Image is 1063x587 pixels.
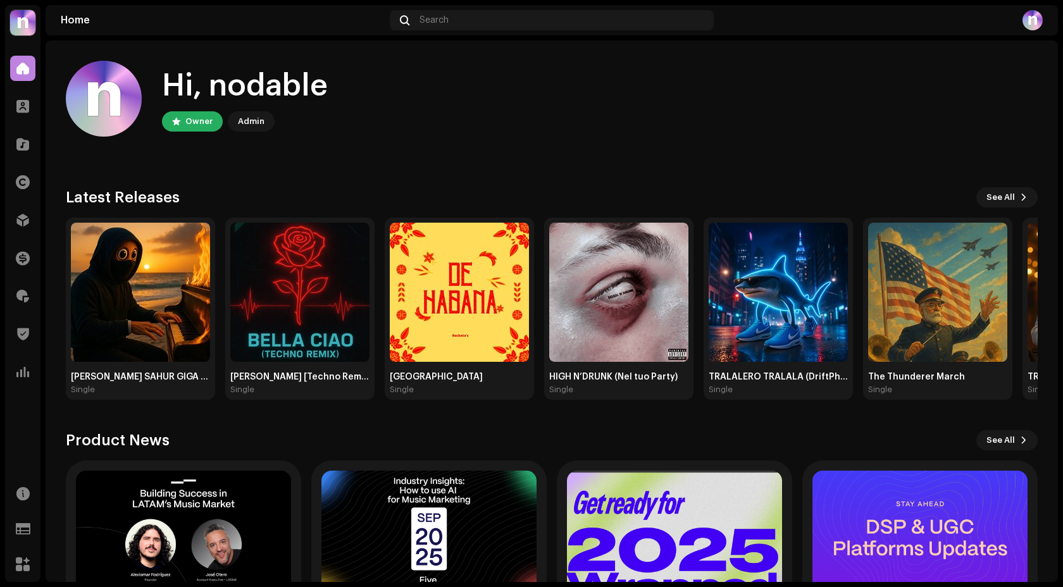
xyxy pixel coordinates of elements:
div: Home [61,15,385,25]
img: 2b8a9ab1-f802-4ea5-b30a-5398db979d3b [549,223,688,362]
div: Admin [238,114,264,129]
div: Single [1028,385,1052,395]
img: beaf6ac5-01e0-440c-bd6a-824dde61f023 [868,223,1007,362]
h3: Product News [66,430,170,450]
div: HIGH N’DRUNK (Nel tuo Party) [549,372,688,382]
div: Single [868,385,892,395]
div: Single [71,385,95,395]
div: The Thunderer March [868,372,1007,382]
div: [GEOGRAPHIC_DATA] [390,372,529,382]
div: TRALALERO TRALALA (DriftPhonks) [709,372,848,382]
img: 636c6030-e145-441f-a0a4-c6d3f5377e35 [71,223,210,362]
div: Single [230,385,254,395]
img: 955ed3e6-d2da-4f53-8693-27a99ef52524 [709,223,848,362]
span: Search [420,15,449,25]
span: See All [986,185,1015,210]
h3: Latest Releases [66,187,180,207]
img: fb3a13cb-4f38-44fa-8ed9-89aa9dfd3d17 [66,61,142,137]
img: fb3a13cb-4f38-44fa-8ed9-89aa9dfd3d17 [1023,10,1043,30]
img: d5d61990-2f31-45db-8783-4fb6b357dd86 [230,223,370,362]
img: 39a81664-4ced-4598-a294-0293f18f6a76 [10,10,35,35]
img: a74f34bb-0318-4ce4-aeaf-9d0d9a6cdf51 [390,223,529,362]
div: Single [709,385,733,395]
div: [PERSON_NAME] [Techno Remix] [230,372,370,382]
div: Hi, nodable [162,66,328,106]
button: See All [976,187,1038,207]
button: See All [976,430,1038,450]
div: Owner [185,114,213,129]
div: Single [549,385,573,395]
div: Single [390,385,414,395]
span: See All [986,428,1015,453]
div: [PERSON_NAME] SAHUR GIGA CHOIR [Orchestral] [71,372,210,382]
